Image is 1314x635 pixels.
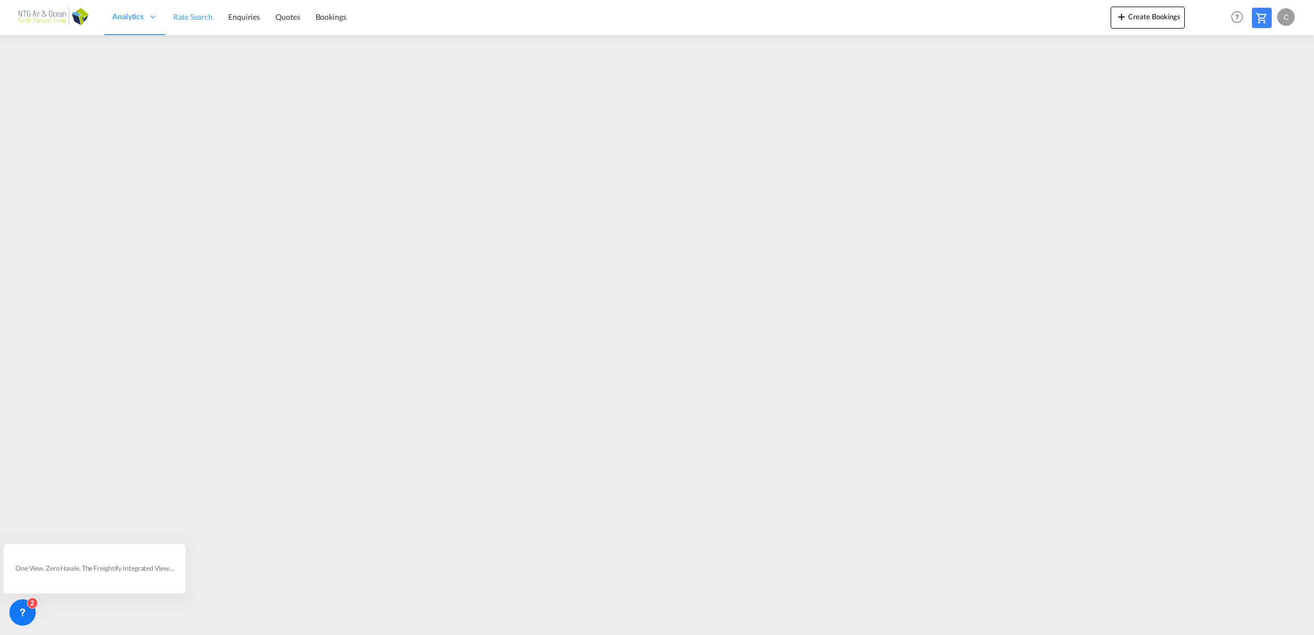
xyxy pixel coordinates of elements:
div: C [1277,8,1295,26]
span: Bookings [316,12,346,21]
span: Help [1228,8,1246,26]
span: Analytics [112,11,143,22]
md-icon: icon-plus 400-fg [1115,10,1128,23]
span: Quotes [275,12,300,21]
span: Enquiries [228,12,260,21]
button: icon-plus 400-fgCreate Bookings [1111,7,1185,29]
span: Rate Search [173,12,213,21]
div: Help [1228,8,1252,27]
img: b56e2f00b01711ecb5ec2b6763d4c6fb.png [16,5,91,30]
